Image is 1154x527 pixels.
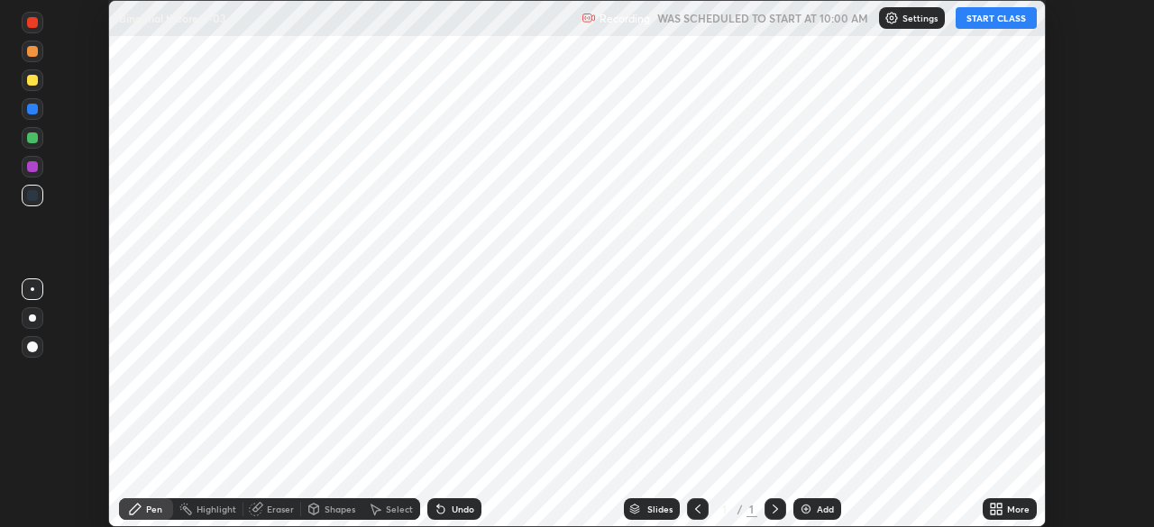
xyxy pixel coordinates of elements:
div: More [1007,504,1030,513]
div: Eraser [267,504,294,513]
div: Pen [146,504,162,513]
p: Binomial theorem-03 [119,11,226,25]
img: add-slide-button [799,502,813,516]
p: Settings [902,14,938,23]
div: Select [386,504,413,513]
div: Add [817,504,834,513]
div: 1 [746,501,757,517]
img: class-settings-icons [884,11,899,25]
div: Undo [452,504,474,513]
p: Recording [600,12,650,25]
h5: WAS SCHEDULED TO START AT 10:00 AM [657,10,868,26]
div: / [737,504,743,514]
img: recording.375f2c34.svg [582,11,596,25]
button: START CLASS [956,7,1037,29]
div: Slides [647,504,673,513]
div: Shapes [325,504,355,513]
div: 1 [716,504,734,514]
div: Highlight [197,504,236,513]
